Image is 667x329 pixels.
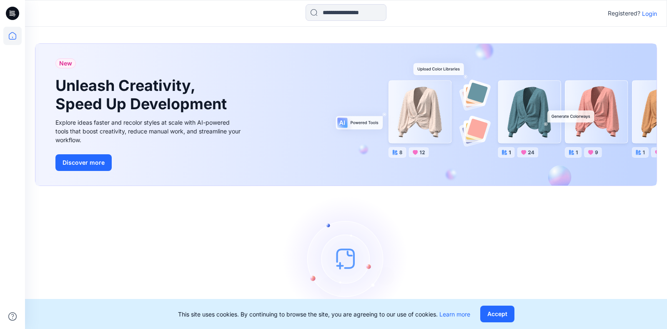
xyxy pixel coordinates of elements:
p: Login [642,9,657,18]
button: Accept [480,306,514,322]
a: Learn more [439,311,470,318]
p: This site uses cookies. By continuing to browse the site, you are agreeing to our use of cookies. [178,310,470,319]
p: Registered? [608,8,640,18]
div: Explore ideas faster and recolor styles at scale with AI-powered tools that boost creativity, red... [55,118,243,144]
button: Discover more [55,154,112,171]
a: Discover more [55,154,243,171]
span: New [59,58,72,68]
img: empty-state-image.svg [283,196,409,321]
h1: Unleash Creativity, Speed Up Development [55,77,231,113]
